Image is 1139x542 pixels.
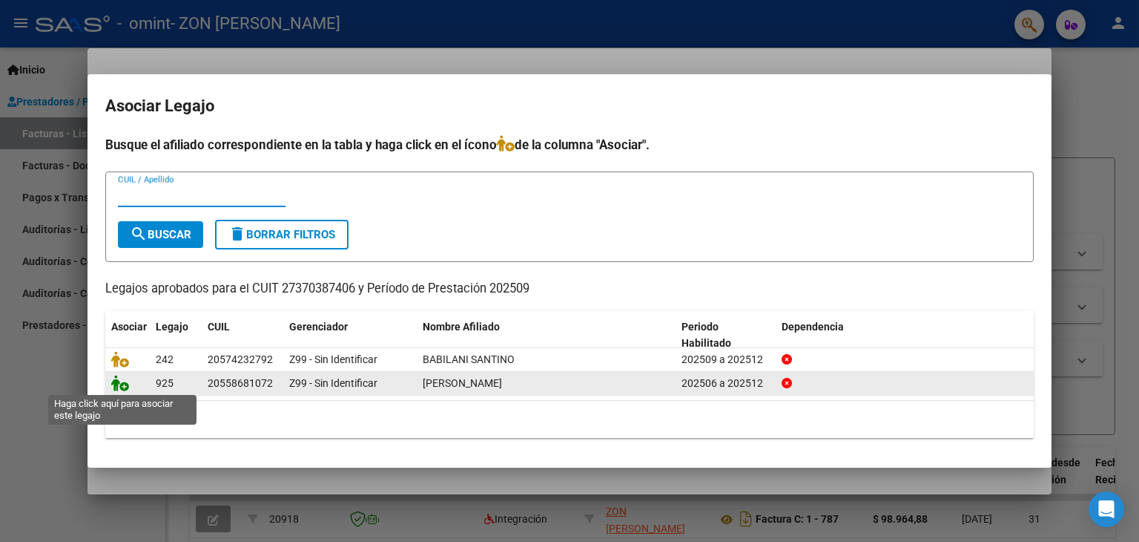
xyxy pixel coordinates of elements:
[423,321,500,333] span: Nombre Afiliado
[776,311,1034,360] datatable-header-cell: Dependencia
[215,220,349,249] button: Borrar Filtros
[228,228,335,241] span: Borrar Filtros
[130,225,148,243] mat-icon: search
[423,377,502,389] span: RODRIGUEZ MEDRANO SANTINO
[105,311,150,360] datatable-header-cell: Asociar
[208,375,273,392] div: 20558681072
[681,321,731,350] span: Periodo Habilitado
[1089,492,1124,527] div: Open Intercom Messenger
[111,321,147,333] span: Asociar
[289,377,377,389] span: Z99 - Sin Identificar
[156,377,174,389] span: 925
[208,351,273,368] div: 20574232792
[130,228,191,241] span: Buscar
[105,135,1034,154] h4: Busque el afiliado correspondiente en la tabla y haga click en el ícono de la columna "Asociar".
[283,311,417,360] datatable-header-cell: Gerenciador
[228,225,246,243] mat-icon: delete
[676,311,776,360] datatable-header-cell: Periodo Habilitado
[208,321,230,333] span: CUIL
[681,351,770,368] div: 202509 a 202512
[105,92,1034,120] h2: Asociar Legajo
[289,353,377,365] span: Z99 - Sin Identificar
[156,321,188,333] span: Legajo
[118,221,203,248] button: Buscar
[105,280,1034,298] p: Legajos aprobados para el CUIT 27370387406 y Período de Prestación 202509
[202,311,283,360] datatable-header-cell: CUIL
[105,401,1034,438] div: 2 registros
[681,375,770,392] div: 202506 a 202512
[156,353,174,365] span: 242
[150,311,202,360] datatable-header-cell: Legajo
[289,321,348,333] span: Gerenciador
[423,353,515,365] span: BABILANI SANTINO
[417,311,676,360] datatable-header-cell: Nombre Afiliado
[782,321,844,333] span: Dependencia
